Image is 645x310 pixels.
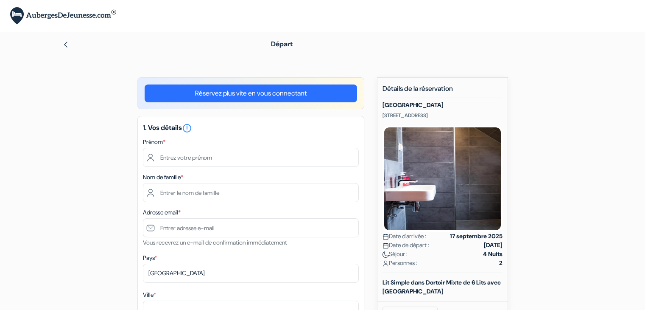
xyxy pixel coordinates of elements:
[143,254,157,262] label: Pays
[383,234,389,240] img: calendar.svg
[484,241,503,250] strong: [DATE]
[145,85,357,102] a: Réservez plus vite en vous connectant
[383,101,503,109] h5: [GEOGRAPHIC_DATA]
[383,259,417,268] span: Personnes :
[383,242,389,249] img: calendar.svg
[383,85,503,98] h5: Détails de la réservation
[143,239,287,246] small: Vous recevrez un e-mail de confirmation immédiatement
[143,123,359,133] h5: 1. Vos détails
[499,259,503,268] strong: 2
[483,250,503,259] strong: 4 Nuits
[143,173,183,182] label: Nom de famille
[271,39,293,48] span: Départ
[383,279,501,295] b: Lit Simple dans Dortoir Mixte de 6 Lits avec [GEOGRAPHIC_DATA]
[143,138,165,147] label: Prénom
[62,41,69,48] img: left_arrow.svg
[383,112,503,119] p: [STREET_ADDRESS]
[383,251,389,258] img: moon.svg
[383,241,429,250] span: Date de départ :
[143,218,359,237] input: Entrer adresse e-mail
[143,148,359,167] input: Entrez votre prénom
[383,232,426,241] span: Date d'arrivée :
[182,123,192,132] a: error_outline
[143,208,181,217] label: Adresse email
[182,123,192,133] i: error_outline
[383,250,408,259] span: Séjour :
[450,232,503,241] strong: 17 septembre 2025
[383,260,389,267] img: user_icon.svg
[143,290,156,299] label: Ville
[10,7,116,25] img: AubergesDeJeunesse.com
[143,183,359,202] input: Entrer le nom de famille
